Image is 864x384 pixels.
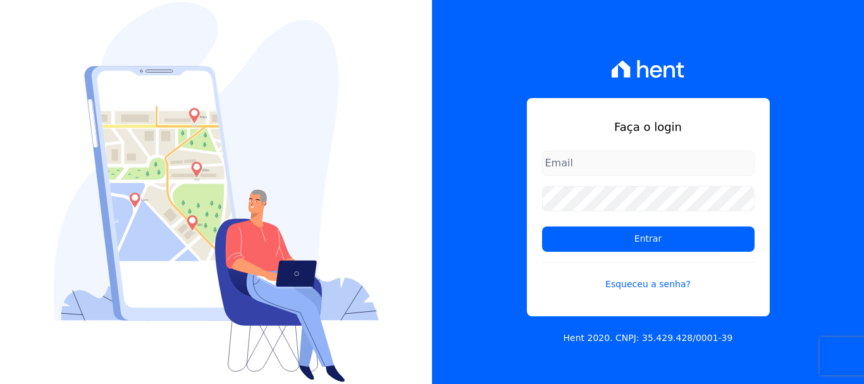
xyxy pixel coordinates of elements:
[542,151,755,176] input: Email
[564,331,733,345] p: Hent 2020. CNPJ: 35.429.428/0001-39
[542,262,755,291] a: Esqueceu a senha?
[542,118,755,135] h1: Faça o login
[54,2,379,382] img: Login
[542,226,755,252] input: Entrar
